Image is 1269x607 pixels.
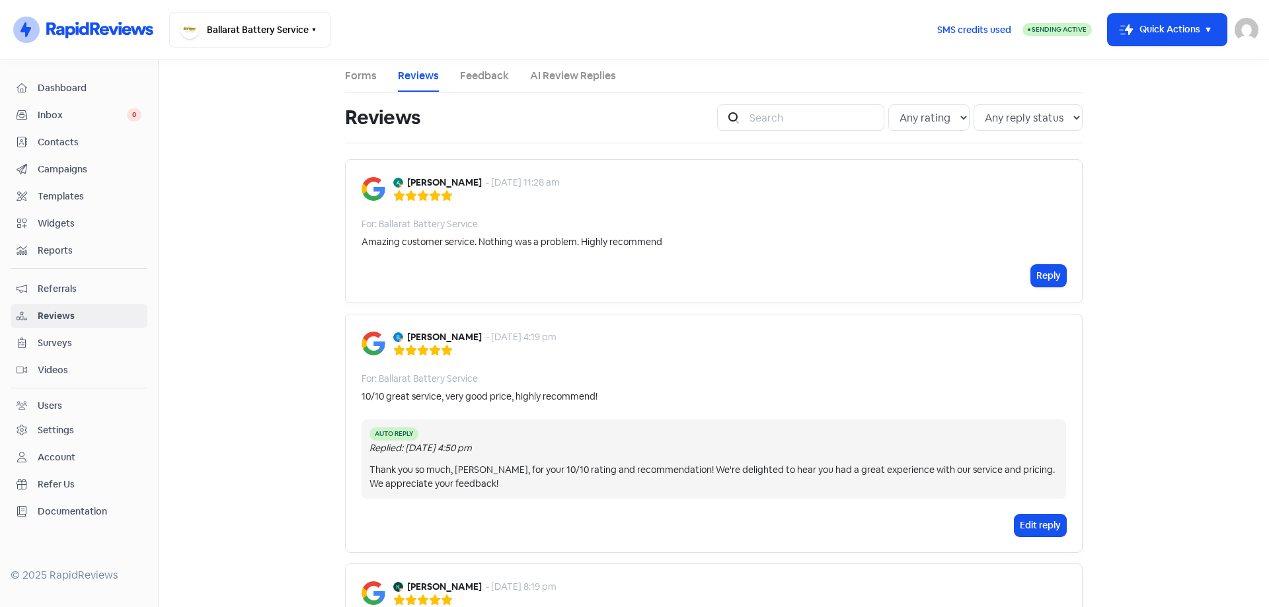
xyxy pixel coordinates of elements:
a: Refer Us [11,472,147,497]
div: - [DATE] 11:28 am [486,176,560,190]
a: Templates [11,184,147,209]
a: Contacts [11,130,147,155]
button: Ballarat Battery Service [169,12,330,48]
img: Avatar [393,332,403,342]
span: Documentation [38,505,141,518]
span: Campaigns [38,162,141,176]
a: Widgets [11,211,147,236]
div: Users [38,399,62,413]
img: Avatar [393,582,403,592]
span: SMS credits used [937,23,1011,37]
a: Sending Active [1022,22,1092,38]
span: Dashboard [38,81,141,95]
span: Sending Active [1032,25,1087,34]
a: Dashboard [11,76,147,100]
a: Users [11,394,147,418]
span: Reviews [38,309,141,323]
a: Forms [345,68,377,84]
a: Videos [11,358,147,382]
div: Amazing customer service. Nothing was a problem. Highly recommend [362,235,662,249]
div: Account [38,450,75,464]
span: Surveys [38,336,141,350]
a: AI Review Replies [530,68,616,84]
div: For: Ballarat Battery Service [362,372,478,386]
img: Image [362,332,385,355]
a: SMS credits used [926,22,1022,36]
div: 10/10 great service, very good price, highly recommend! [362,390,597,404]
a: Documentation [11,499,147,524]
div: Thank you so much, [PERSON_NAME], for your 10/10 rating and recommendation! We're delighted to he... [369,463,1058,491]
button: Reply [1031,265,1066,287]
span: Referrals [38,282,141,296]
a: Account [11,445,147,470]
span: Auto Reply [369,427,418,441]
a: Reports [11,238,147,263]
span: 0 [127,108,141,122]
span: Templates [38,190,141,203]
span: Refer Us [38,478,141,491]
span: Reports [38,244,141,258]
span: Widgets [38,217,141,231]
button: Edit reply [1015,515,1066,536]
a: Feedback [460,68,509,84]
i: Replied: [DATE] 4:50 pm [369,442,472,454]
b: [PERSON_NAME] [407,176,482,190]
a: Campaigns [11,157,147,182]
a: Surveys [11,331,147,355]
input: Search [742,104,884,131]
h1: Reviews [345,96,420,139]
a: Referrals [11,277,147,301]
img: Avatar [393,178,403,188]
div: - [DATE] 8:19 pm [486,580,557,594]
div: - [DATE] 4:19 pm [486,330,557,344]
div: For: Ballarat Battery Service [362,217,478,231]
span: Inbox [38,108,127,122]
div: Settings [38,423,74,437]
img: User [1235,18,1258,42]
a: Reviews [398,68,439,84]
a: Inbox 0 [11,103,147,127]
img: Image [362,177,385,201]
div: © 2025 RapidReviews [11,567,147,583]
span: Videos [38,363,141,377]
a: Reviews [11,304,147,328]
b: [PERSON_NAME] [407,330,482,344]
span: Contacts [38,135,141,149]
button: Quick Actions [1108,14,1227,46]
a: Settings [11,418,147,443]
b: [PERSON_NAME] [407,580,482,594]
img: Image [362,581,385,605]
